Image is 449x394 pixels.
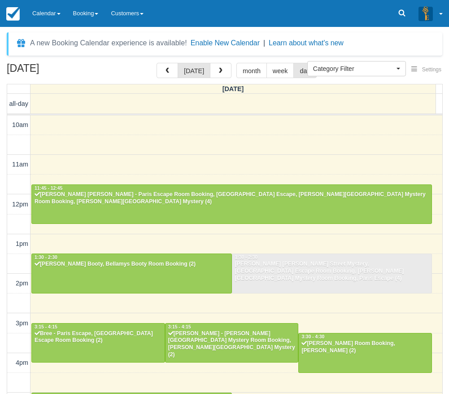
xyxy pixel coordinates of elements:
button: [DATE] [178,63,210,78]
img: A3 [418,6,433,21]
div: [PERSON_NAME] [PERSON_NAME] Street Mystery, [GEOGRAPHIC_DATA] Escape Room Booking, [PERSON_NAME][... [235,261,430,282]
a: Learn about what's new [269,39,344,47]
button: month [236,63,267,78]
span: 10am [12,121,28,128]
img: checkfront-main-nav-mini-logo.png [6,7,20,21]
a: 11:45 - 12:45[PERSON_NAME] [PERSON_NAME] - Paris Escape Room Booking, [GEOGRAPHIC_DATA] Escape, [... [31,184,432,224]
button: Category Filter [307,61,406,76]
span: Settings [422,66,441,73]
button: week [266,63,294,78]
span: [DATE] [222,85,244,92]
span: 3pm [16,320,28,327]
span: 11am [12,161,28,168]
span: 1:30 - 2:30 [235,255,258,260]
span: 3:15 - 4:15 [35,324,57,329]
a: 3:30 - 4:30[PERSON_NAME] Room Booking, [PERSON_NAME] (2) [298,333,432,372]
div: [PERSON_NAME] Booty, Bellamys Booty Room Booking (2) [34,261,229,268]
span: all-day [9,100,28,107]
button: Enable New Calendar [191,39,260,48]
div: A new Booking Calendar experience is available! [30,38,187,48]
span: 11:45 - 12:45 [35,186,62,191]
a: 3:15 - 4:15Bree - Paris Escape, [GEOGRAPHIC_DATA] Escape Room Booking (2) [31,323,165,363]
span: 1pm [16,240,28,247]
span: | [263,39,265,47]
span: 3:15 - 4:15 [168,324,191,329]
span: 3:30 - 4:30 [301,334,324,339]
button: Settings [406,63,447,76]
span: 4pm [16,359,28,366]
div: [PERSON_NAME] Room Booking, [PERSON_NAME] (2) [301,340,429,355]
a: 1:30 - 2:30[PERSON_NAME] [PERSON_NAME] Street Mystery, [GEOGRAPHIC_DATA] Escape Room Booking, [PE... [232,254,432,293]
a: 3:15 - 4:15[PERSON_NAME] - [PERSON_NAME][GEOGRAPHIC_DATA] Mystery Room Booking, [PERSON_NAME][GEO... [165,323,299,363]
span: Category Filter [313,64,394,73]
div: Bree - Paris Escape, [GEOGRAPHIC_DATA] Escape Room Booking (2) [34,330,162,345]
div: [PERSON_NAME] - [PERSON_NAME][GEOGRAPHIC_DATA] Mystery Room Booking, [PERSON_NAME][GEOGRAPHIC_DAT... [168,330,296,359]
span: 1:30 - 2:30 [35,255,57,260]
span: 12pm [12,201,28,208]
h2: [DATE] [7,63,120,79]
div: [PERSON_NAME] [PERSON_NAME] - Paris Escape Room Booking, [GEOGRAPHIC_DATA] Escape, [PERSON_NAME][... [34,191,429,206]
span: 2pm [16,280,28,287]
a: 1:30 - 2:30[PERSON_NAME] Booty, Bellamys Booty Room Booking (2) [31,254,232,293]
button: day [293,63,316,78]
